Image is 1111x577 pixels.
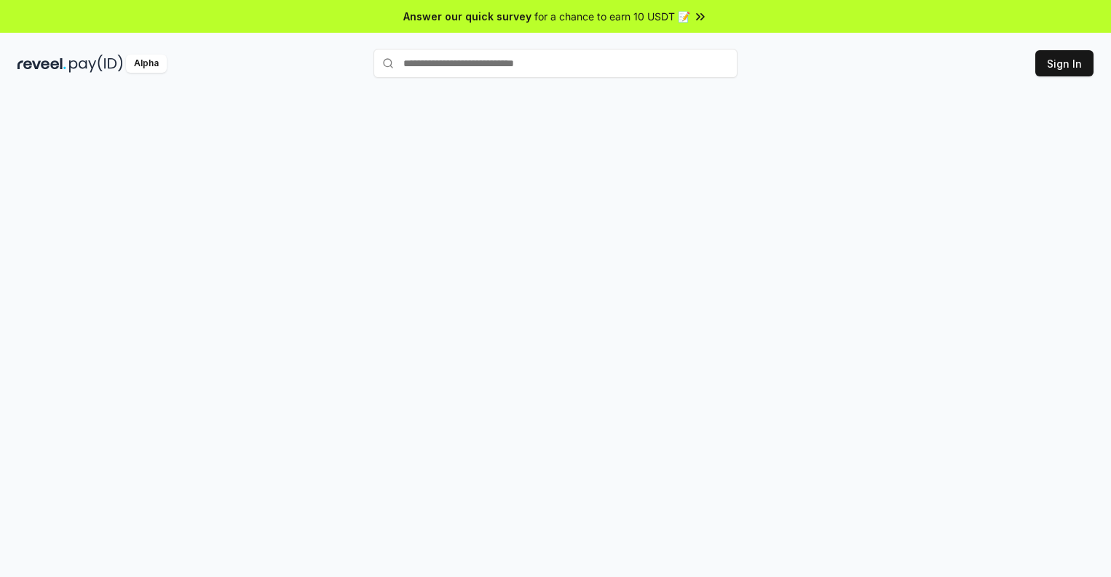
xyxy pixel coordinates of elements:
[403,9,531,24] span: Answer our quick survey
[126,55,167,73] div: Alpha
[69,55,123,73] img: pay_id
[534,9,690,24] span: for a chance to earn 10 USDT 📝
[1035,50,1094,76] button: Sign In
[17,55,66,73] img: reveel_dark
